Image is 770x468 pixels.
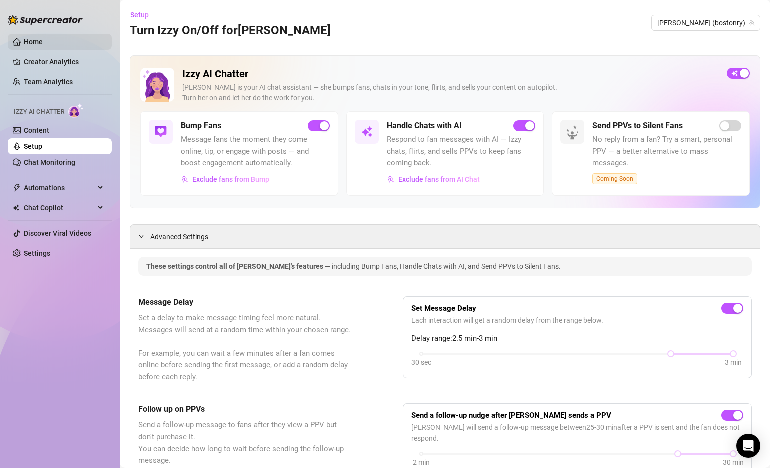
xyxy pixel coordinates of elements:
a: Chat Monitoring [24,158,75,166]
span: Izzy AI Chatter [14,107,64,117]
a: Content [24,126,49,134]
span: No reply from a fan? Try a smart, personal PPV — a better alternative to mass messages. [592,134,741,169]
span: Delay range: 2.5 min - 3 min [411,333,743,345]
h5: Follow up on PPVs [138,403,353,415]
span: Setup [130,11,149,19]
span: — including Bump Fans, Handle Chats with AI, and Send PPVs to Silent Fans. [325,262,561,270]
h5: Handle Chats with AI [387,120,462,132]
h5: Message Delay [138,296,353,308]
img: svg%3e [181,176,188,183]
img: Izzy AI Chatter [140,68,174,102]
h2: Izzy AI Chatter [182,68,719,80]
a: Settings [24,249,50,257]
div: [PERSON_NAME] is your AI chat assistant — she bumps fans, chats in your tone, flirts, and sells y... [182,82,719,103]
div: 3 min [725,357,742,368]
a: Team Analytics [24,78,73,86]
span: Advanced Settings [150,231,208,242]
span: Respond to fan messages with AI — Izzy chats, flirts, and sells PPVs to keep fans coming back. [387,134,536,169]
div: expanded [138,231,150,242]
span: Exclude fans from AI Chat [398,175,480,183]
span: Ryan (bostonry) [657,15,754,30]
span: Automations [24,180,95,196]
span: Message fans the moment they come online, tip, or engage with posts — and boost engagement automa... [181,134,330,169]
div: 30 sec [411,357,431,368]
span: Send a follow-up message to fans after they view a PPV but don't purchase it. You can decide how ... [138,419,353,466]
span: Set a delay to make message timing feel more natural. Messages will send at a random time within ... [138,312,353,383]
img: Chat Copilot [13,204,19,211]
h5: Send PPVs to Silent Fans [592,120,683,132]
span: team [749,20,755,26]
a: Home [24,38,43,46]
a: Discover Viral Videos [24,229,91,237]
span: Exclude fans from Bump [192,175,269,183]
h5: Bump Fans [181,120,221,132]
a: Setup [24,142,42,150]
span: Coming Soon [592,173,637,184]
span: Chat Copilot [24,200,95,216]
a: Creator Analytics [24,54,104,70]
div: 30 min [723,457,744,468]
strong: Send a follow-up nudge after [PERSON_NAME] sends a PPV [411,411,611,420]
span: Each interaction will get a random delay from the range below. [411,315,743,326]
h3: Turn Izzy On/Off for [PERSON_NAME] [130,23,331,39]
img: svg%3e [361,126,373,138]
strong: Set Message Delay [411,304,476,313]
span: expanded [138,233,144,239]
img: silent-fans-ppv-o-N6Mmdf.svg [566,125,582,141]
span: These settings control all of [PERSON_NAME]'s features [146,262,325,270]
img: AI Chatter [68,103,84,118]
div: 2 min [413,457,430,468]
button: Exclude fans from Bump [181,171,270,187]
img: svg%3e [155,126,167,138]
span: thunderbolt [13,184,21,192]
span: [PERSON_NAME] will send a follow-up message between 25 - 30 min after a PPV is sent and the fan d... [411,422,743,444]
button: Exclude fans from AI Chat [387,171,480,187]
img: svg%3e [387,176,394,183]
div: Open Intercom Messenger [736,434,760,458]
img: logo-BBDzfeDw.svg [8,15,83,25]
button: Setup [130,7,157,23]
